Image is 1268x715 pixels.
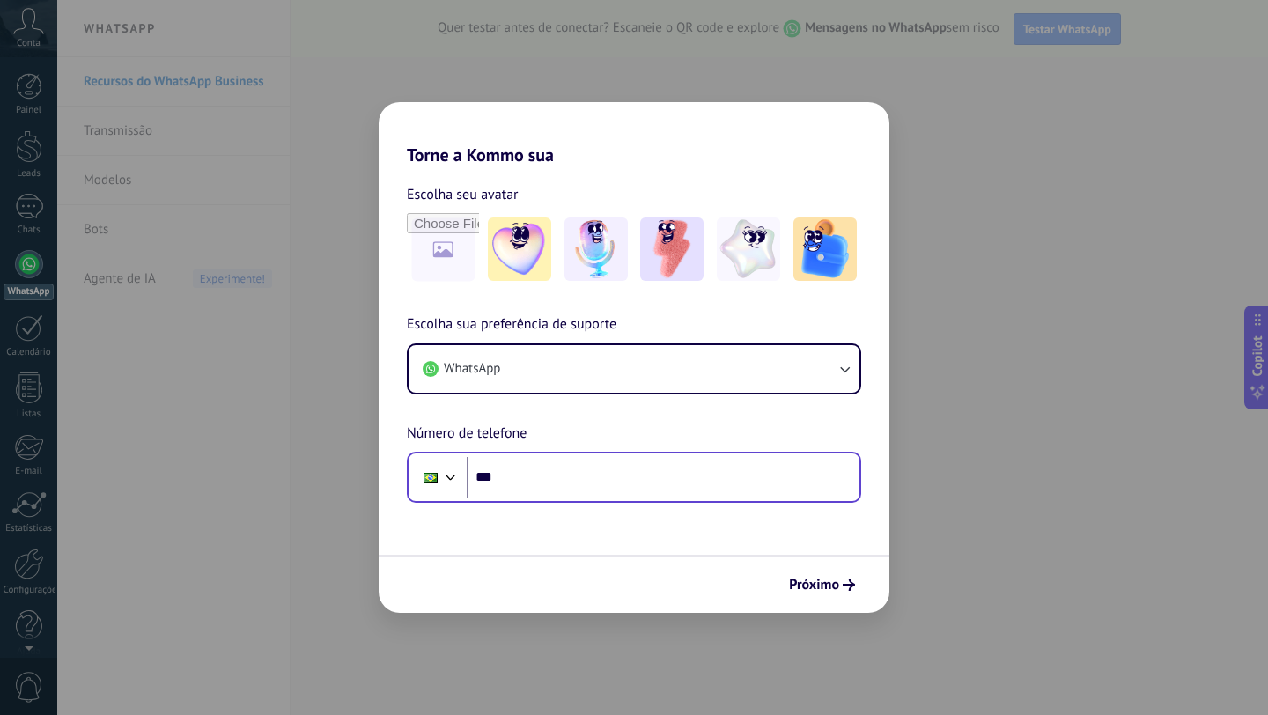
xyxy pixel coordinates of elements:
img: -2.jpeg [564,217,628,281]
span: Próximo [789,579,839,591]
h2: Torne a Kommo sua [379,102,889,166]
span: Número de telefone [407,423,527,446]
img: -4.jpeg [717,217,780,281]
span: WhatsApp [444,360,500,378]
button: Próximo [781,570,863,600]
div: Brazil: + 55 [414,459,447,496]
button: WhatsApp [409,345,859,393]
span: Escolha sua preferência de suporte [407,313,616,336]
img: -3.jpeg [640,217,704,281]
span: Escolha seu avatar [407,183,519,206]
img: -5.jpeg [793,217,857,281]
img: -1.jpeg [488,217,551,281]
